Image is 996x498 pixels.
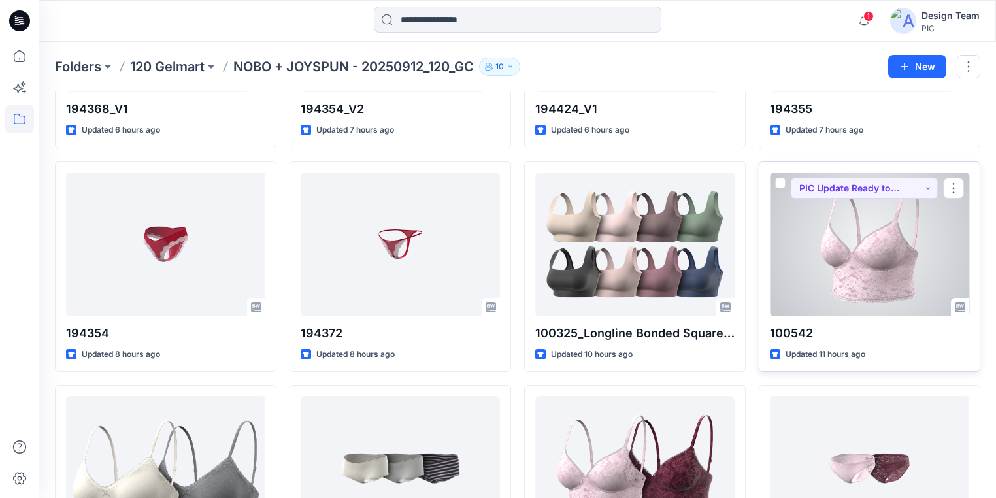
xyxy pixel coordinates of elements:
[535,173,735,316] a: 100325_Longline Bonded Square Neck Bra
[535,100,735,118] p: 194424_V1
[301,324,500,342] p: 194372
[301,173,500,316] a: 194372
[130,58,205,76] a: 120 Gelmart
[82,348,160,361] p: Updated 8 hours ago
[316,124,394,137] p: Updated 7 hours ago
[301,100,500,118] p: 194354_V2
[66,324,265,342] p: 194354
[890,8,916,34] img: avatar
[55,58,101,76] a: Folders
[551,348,633,361] p: Updated 10 hours ago
[66,100,265,118] p: 194368_V1
[921,24,980,33] div: PIC
[233,58,474,76] p: NOBO + JOYSPUN - 20250912_120_GC
[921,8,980,24] div: Design Team
[479,58,520,76] button: 10
[770,173,969,316] a: 100542
[770,100,969,118] p: 194355
[495,59,504,74] p: 10
[66,173,265,316] a: 194354
[786,348,865,361] p: Updated 11 hours ago
[770,324,969,342] p: 100542
[786,124,863,137] p: Updated 7 hours ago
[535,324,735,342] p: 100325_Longline Bonded Square Neck Bra
[82,124,160,137] p: Updated 6 hours ago
[551,124,629,137] p: Updated 6 hours ago
[316,348,395,361] p: Updated 8 hours ago
[888,55,946,78] button: New
[863,11,874,22] span: 1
